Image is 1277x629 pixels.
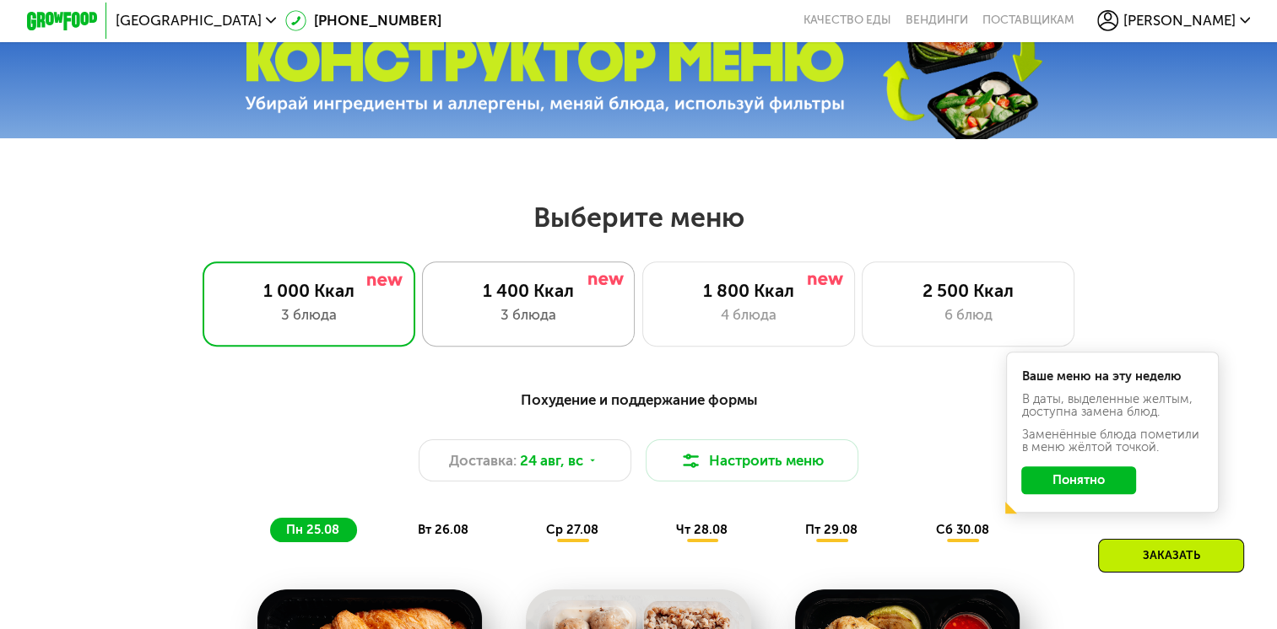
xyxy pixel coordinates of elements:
[906,13,968,28] a: Вендинги
[805,522,858,537] span: пт 29.08
[1123,13,1236,28] span: [PERSON_NAME]
[449,450,517,471] span: Доставка:
[546,522,598,537] span: ср 27.08
[880,280,1056,301] div: 2 500 Ккал
[113,389,1163,411] div: Похудение и поддержание формы
[1021,370,1202,383] div: Ваше меню на эту неделю
[221,280,397,301] div: 1 000 Ккал
[286,522,339,537] span: пн 25.08
[441,304,616,325] div: 3 блюда
[646,439,858,481] button: Настроить меню
[285,10,441,31] a: [PHONE_NUMBER]
[520,450,583,471] span: 24 авг, вс
[57,201,1220,234] h2: Выберите меню
[661,304,836,325] div: 4 блюда
[1098,539,1244,573] div: Заказать
[804,13,891,28] a: Качество еды
[676,522,728,537] span: чт 28.08
[1021,428,1202,453] div: Заменённые блюда пометили в меню жёлтой точкой.
[935,522,988,537] span: сб 30.08
[1021,393,1202,417] div: В даты, выделенные желтым, доступна замена блюд.
[441,280,616,301] div: 1 400 Ккал
[418,522,468,537] span: вт 26.08
[880,304,1056,325] div: 6 блюд
[982,13,1074,28] div: поставщикам
[221,304,397,325] div: 3 блюда
[661,280,836,301] div: 1 800 Ккал
[1021,466,1136,495] button: Понятно
[116,13,262,28] span: [GEOGRAPHIC_DATA]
